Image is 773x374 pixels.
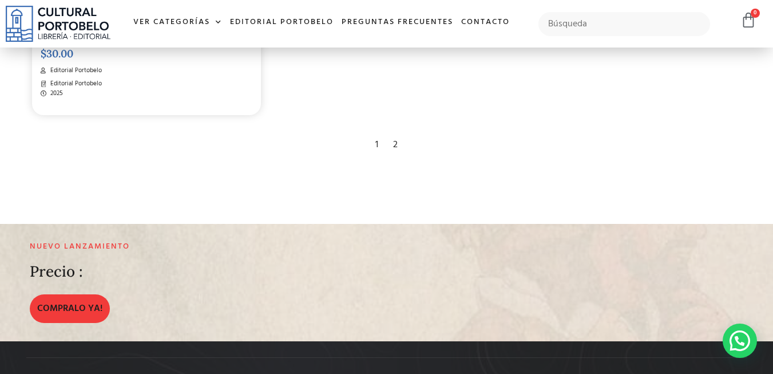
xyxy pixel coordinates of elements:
span: Editorial Portobelo [47,79,102,89]
div: 2 [387,132,403,158]
span: COMPRALO YA! [37,302,102,316]
span: 2025 [47,89,63,99]
div: Contactar por WhatsApp [723,324,757,358]
div: 1 [370,132,384,158]
span: Editorial Portobelo [47,66,102,76]
a: Preguntas frecuentes [338,10,457,35]
a: Ver Categorías [129,10,226,35]
a: Contacto [457,10,514,35]
bdi: 30.00 [41,47,73,60]
input: Búsqueda [538,12,711,36]
h2: Precio : [30,263,83,280]
a: Editorial Portobelo [226,10,338,35]
span: $ [41,47,46,60]
a: COMPRALO YA! [30,294,110,323]
span: 0 [751,9,760,18]
a: 0 [740,12,756,29]
h2: Nuevo lanzamiento [30,242,506,252]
